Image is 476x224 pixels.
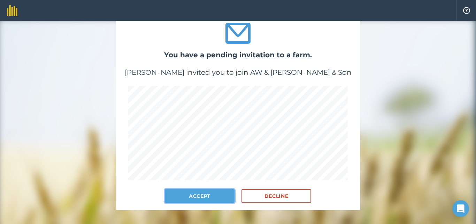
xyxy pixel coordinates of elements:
button: Accept [165,189,235,203]
button: Decline [241,189,311,203]
div: Open Intercom Messenger [452,200,469,217]
p: [PERSON_NAME] invited you to join AW & [PERSON_NAME] & Son [116,67,360,77]
h2: You have a pending invitation to a farm. [116,49,360,60]
img: fieldmargin Logo [7,5,17,16]
img: A question mark icon [462,7,471,14]
img: An icon showing a closed envelope [225,23,251,44]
